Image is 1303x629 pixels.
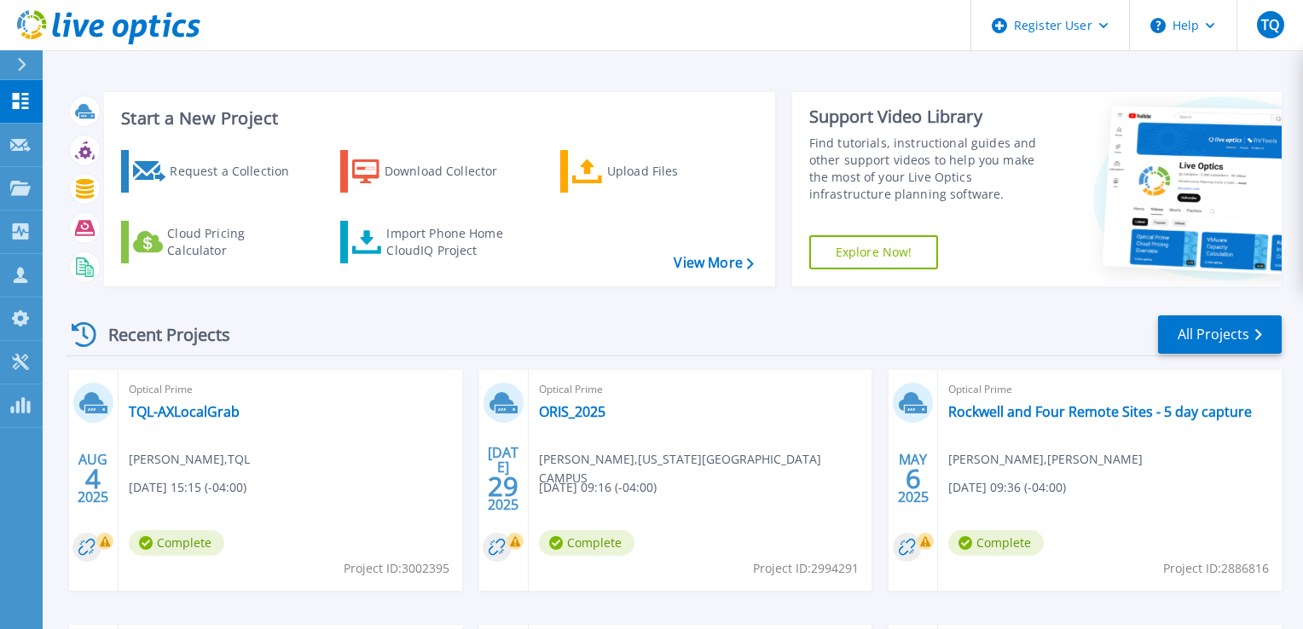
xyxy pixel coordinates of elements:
[607,154,744,188] div: Upload Files
[1261,18,1279,32] span: TQ
[560,150,750,193] a: Upload Files
[906,471,921,486] span: 6
[1163,559,1269,578] span: Project ID: 2886816
[129,478,246,497] span: [DATE] 15:15 (-04:00)
[170,154,306,188] div: Request a Collection
[948,450,1143,469] span: [PERSON_NAME] , [PERSON_NAME]
[385,154,521,188] div: Download Collector
[809,106,1055,128] div: Support Video Library
[948,403,1252,420] a: Rockwell and Four Remote Sites - 5 day capture
[121,109,753,128] h3: Start a New Project
[809,135,1055,203] div: Find tutorials, instructional guides and other support videos to help you make the most of your L...
[539,380,862,399] span: Optical Prime
[129,380,452,399] span: Optical Prime
[167,225,304,259] div: Cloud Pricing Calculator
[539,403,605,420] a: ORIS_2025
[539,530,634,556] span: Complete
[77,447,109,510] div: AUG 2025
[948,530,1044,556] span: Complete
[121,150,311,193] a: Request a Collection
[129,450,250,469] span: [PERSON_NAME] , TQL
[66,314,253,355] div: Recent Projects
[948,380,1271,399] span: Optical Prime
[897,447,929,510] div: MAY 2025
[85,471,101,486] span: 4
[948,478,1066,497] span: [DATE] 09:36 (-04:00)
[487,447,519,510] div: [DATE] 2025
[809,235,939,269] a: Explore Now!
[674,255,753,271] a: View More
[539,450,872,488] span: [PERSON_NAME] , [US_STATE][GEOGRAPHIC_DATA] CAMPUS
[539,478,657,497] span: [DATE] 09:16 (-04:00)
[386,225,519,259] div: Import Phone Home CloudIQ Project
[340,150,530,193] a: Download Collector
[121,221,311,263] a: Cloud Pricing Calculator
[129,403,240,420] a: TQL-AXLocalGrab
[488,479,518,493] span: 29
[753,559,859,578] span: Project ID: 2994291
[1158,315,1282,354] a: All Projects
[344,559,449,578] span: Project ID: 3002395
[129,530,224,556] span: Complete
